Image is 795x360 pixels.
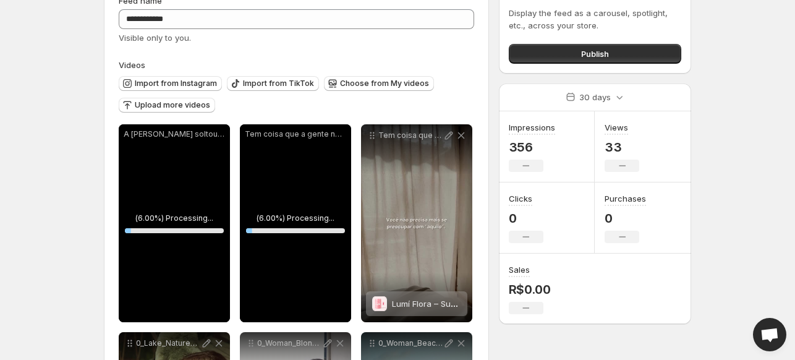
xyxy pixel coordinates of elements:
[124,129,225,139] p: A [PERSON_NAME] soltou a verdade O que ser que vem por a Comenta aqui o que voc acha que
[605,140,639,155] p: 33
[240,124,351,322] div: Tem coisa que a gente nem percebe que est carregando at sentir o alvio de deixar pra trs Voc no p...
[227,76,319,91] button: Import from TikTok
[135,100,210,110] span: Upload more videos
[245,129,346,139] p: Tem coisa que a gente nem percebe que est carregando at sentir o alvio de deixar pra trs Voc no p...
[605,211,646,226] p: 0
[579,91,611,103] p: 30 days
[509,140,555,155] p: 356
[340,79,429,88] span: Choose from My videos
[378,131,443,140] p: Tem coisa que a gente nem percebe que est carregando at sentir o alvio de deixar pra trs Voc no p...
[135,79,217,88] span: Import from Instagram
[373,296,386,311] img: Lumí Flora – Suplemento Probiótico Íntimo
[509,44,681,64] button: Publish
[378,338,443,348] p: 0_Woman_Beach_720x1280
[119,60,145,70] span: Videos
[119,76,222,91] button: Import from Instagram
[509,211,543,226] p: 0
[509,7,681,32] p: Display the feed as a carousel, spotlight, etc., across your store.
[361,124,472,322] div: Tem coisa que a gente nem percebe que est carregando at sentir o alvio de deixar pra trs Voc no p...
[509,121,555,134] h3: Impressions
[605,121,628,134] h3: Views
[136,338,200,348] p: 0_Lake_Nature_720x1280
[753,318,786,351] a: Open chat
[119,33,191,43] span: Visible only to you.
[581,48,609,60] span: Publish
[257,338,321,348] p: 0_Woman_Blonde_720x1280
[392,299,553,309] span: Lumí Flora – Suplemento Probiótico Íntimo
[119,98,215,113] button: Upload more videos
[605,192,646,205] h3: Purchases
[243,79,314,88] span: Import from TikTok
[324,76,434,91] button: Choose from My videos
[509,192,532,205] h3: Clicks
[509,264,530,276] h3: Sales
[509,282,551,297] p: R$0.00
[119,124,230,322] div: A [PERSON_NAME] soltou a verdade O que ser que vem por a Comenta aqui o que voc acha que(6.00%) P...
